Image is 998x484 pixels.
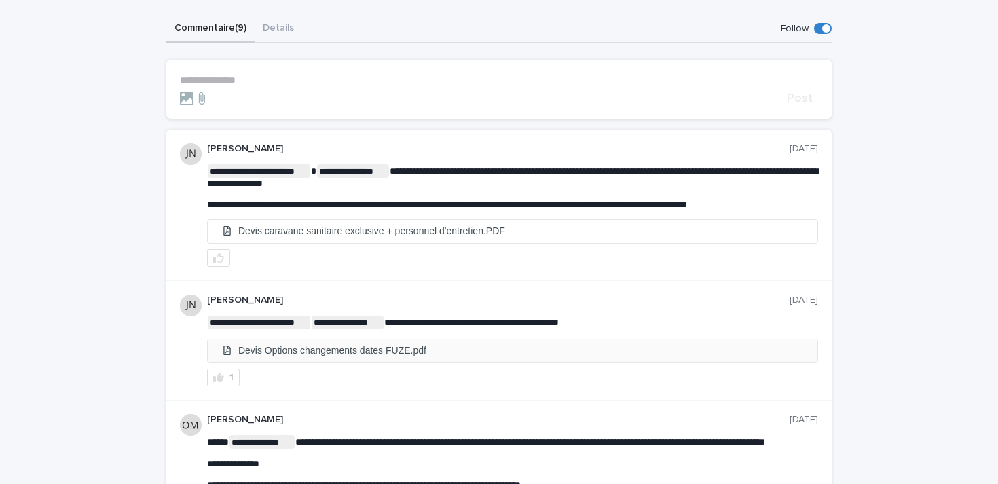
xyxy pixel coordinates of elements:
button: Commentaire (9) [166,15,255,43]
p: [DATE] [790,295,818,306]
li: Devis caravane sanitaire exclusive + personnel d'entretien.PDF [208,220,817,242]
p: [DATE] [790,414,818,426]
p: Follow [781,23,809,35]
button: 1 [207,369,240,386]
a: Devis caravane sanitaire exclusive + personnel d'entretien.PDF [208,220,817,243]
span: Post [787,92,813,105]
p: [PERSON_NAME] [207,143,790,155]
button: Post [781,92,818,105]
p: [PERSON_NAME] [207,414,790,426]
div: 1 [229,373,234,382]
li: Devis Options changements dates FUZE.pdf [208,339,817,362]
p: [DATE] [790,143,818,155]
button: like this post [207,249,230,267]
a: Devis Options changements dates FUZE.pdf [208,339,817,362]
p: [PERSON_NAME] [207,295,790,306]
button: Details [255,15,302,43]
